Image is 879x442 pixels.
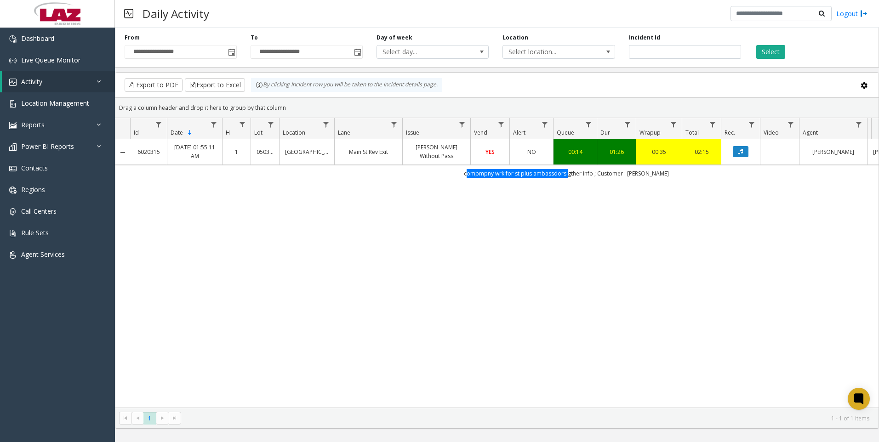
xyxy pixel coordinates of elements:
[622,118,634,130] a: Dur Filter Menu
[9,187,17,194] img: 'icon'
[171,129,183,136] span: Date
[124,2,133,25] img: pageIcon
[265,118,277,130] a: Lot Filter Menu
[9,165,17,172] img: 'icon'
[559,147,591,156] a: 00:14
[143,412,156,425] span: Page 1
[9,57,17,64] img: 'icon'
[377,45,466,58] span: Select day...
[153,118,165,130] a: Id Filter Menu
[254,129,263,136] span: Lot
[803,129,818,136] span: Agent
[600,129,610,136] span: Dur
[603,147,630,156] a: 01:26
[21,142,74,151] span: Power BI Reports
[557,129,574,136] span: Queue
[476,147,504,156] a: YES
[406,129,419,136] span: Issue
[115,118,879,408] div: Data table
[9,100,17,108] img: 'icon'
[173,143,217,160] a: [DATE] 01:55:11 AM
[503,45,592,58] span: Select location...
[21,120,45,129] span: Reports
[629,34,660,42] label: Incident Id
[495,118,508,130] a: Vend Filter Menu
[21,207,57,215] span: Call Centers
[836,9,868,18] a: Logout
[134,129,139,136] span: Id
[257,147,274,156] a: 050321
[388,118,400,130] a: Lane Filter Menu
[513,129,525,136] span: Alert
[21,185,45,194] span: Regions
[125,34,140,42] label: From
[764,129,779,136] span: Video
[9,230,17,237] img: 'icon'
[639,129,661,136] span: Wrapup
[642,147,676,156] a: 00:35
[187,414,869,422] kendo-pager-info: 1 - 1 of 1 items
[746,118,758,130] a: Rec. Filter Menu
[21,164,48,172] span: Contacts
[115,149,130,156] a: Collapse Details
[208,118,220,130] a: Date Filter Menu
[756,45,785,59] button: Select
[805,147,862,156] a: [PERSON_NAME]
[860,9,868,18] img: logout
[125,78,183,92] button: Export to PDF
[251,34,258,42] label: To
[21,56,80,64] span: Live Queue Monitor
[9,35,17,43] img: 'icon'
[377,34,412,42] label: Day of week
[338,129,350,136] span: Lane
[185,78,245,92] button: Export to Excel
[136,147,161,156] a: 6020315
[707,118,719,130] a: Total Filter Menu
[21,77,42,86] span: Activity
[408,143,465,160] a: [PERSON_NAME] Without Pass
[226,129,230,136] span: H
[9,143,17,151] img: 'icon'
[21,250,65,259] span: Agent Services
[853,118,865,130] a: Agent Filter Menu
[283,129,305,136] span: Location
[9,79,17,86] img: 'icon'
[539,118,551,130] a: Alert Filter Menu
[725,129,735,136] span: Rec.
[785,118,797,130] a: Video Filter Menu
[115,100,879,116] div: Drag a column header and drop it here to group by that column
[685,129,699,136] span: Total
[515,147,548,156] a: NO
[2,71,115,92] a: Activity
[352,45,362,58] span: Toggle popup
[21,228,49,237] span: Rule Sets
[21,34,54,43] span: Dashboard
[456,118,468,130] a: Issue Filter Menu
[251,78,442,92] div: By clicking Incident row you will be taken to the incident details page.
[668,118,680,130] a: Wrapup Filter Menu
[21,99,89,108] span: Location Management
[9,122,17,129] img: 'icon'
[285,147,329,156] a: [GEOGRAPHIC_DATA]
[582,118,595,130] a: Queue Filter Menu
[320,118,332,130] a: Location Filter Menu
[502,34,528,42] label: Location
[138,2,214,25] h3: Daily Activity
[186,129,194,136] span: Sortable
[474,129,487,136] span: Vend
[340,147,397,156] a: Main St Rev Exit
[485,148,495,156] span: YES
[236,118,249,130] a: H Filter Menu
[228,147,245,156] a: 1
[256,81,263,89] img: infoIcon.svg
[226,45,236,58] span: Toggle popup
[688,147,715,156] a: 02:15
[9,208,17,215] img: 'icon'
[9,251,17,259] img: 'icon'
